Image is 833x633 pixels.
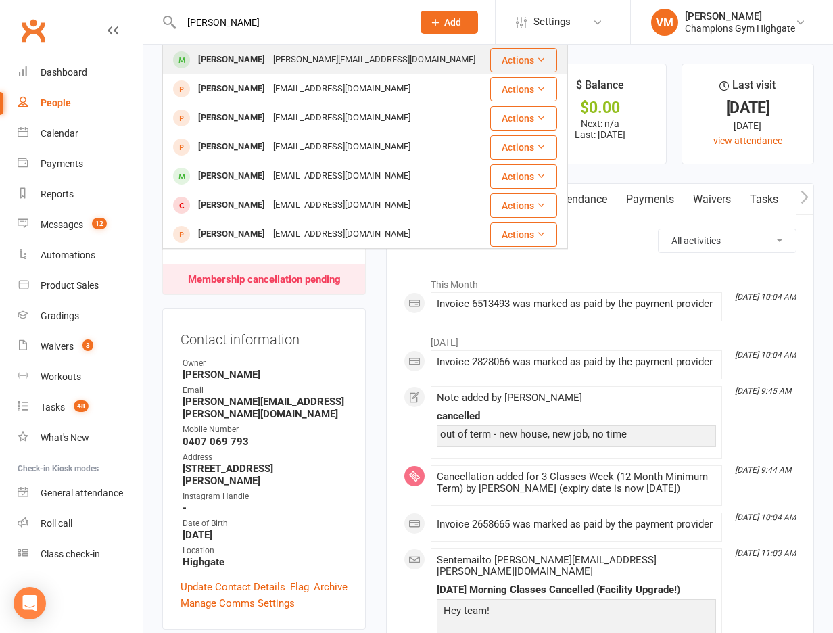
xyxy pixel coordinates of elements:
[18,240,143,271] a: Automations
[18,149,143,179] a: Payments
[41,189,74,200] div: Reports
[437,356,716,368] div: Invoice 2828066 was marked as paid by the payment provider
[490,106,557,131] button: Actions
[735,465,791,475] i: [DATE] 9:44 AM
[269,108,414,128] div: [EMAIL_ADDRESS][DOMAIN_NAME]
[735,292,796,302] i: [DATE] 10:04 AM
[735,350,796,360] i: [DATE] 10:04 AM
[735,513,796,522] i: [DATE] 10:04 AM
[41,310,79,321] div: Gradings
[269,50,479,70] div: [PERSON_NAME][EMAIL_ADDRESS][DOMAIN_NAME]
[269,195,414,215] div: [EMAIL_ADDRESS][DOMAIN_NAME]
[16,14,50,47] a: Clubworx
[183,556,348,568] strong: Highgate
[18,88,143,118] a: People
[183,451,348,464] div: Address
[576,76,624,101] div: $ Balance
[194,195,269,215] div: [PERSON_NAME]
[18,362,143,392] a: Workouts
[421,11,478,34] button: Add
[437,298,716,310] div: Invoice 6513493 was marked as paid by the payment provider
[41,280,99,291] div: Product Sales
[269,137,414,157] div: [EMAIL_ADDRESS][DOMAIN_NAME]
[183,436,348,448] strong: 0407 069 793
[290,579,309,595] a: Flag
[269,79,414,99] div: [EMAIL_ADDRESS][DOMAIN_NAME]
[437,554,657,578] span: Sent email to [PERSON_NAME][EMAIL_ADDRESS][PERSON_NAME][DOMAIN_NAME]
[490,48,557,72] button: Actions
[740,184,788,215] a: Tasks
[181,579,285,595] a: Update Contact Details
[735,386,791,396] i: [DATE] 9:45 AM
[544,184,617,215] a: Attendance
[547,101,654,115] div: $0.00
[547,118,654,140] p: Next: n/a Last: [DATE]
[694,118,801,133] div: [DATE]
[404,328,796,350] li: [DATE]
[18,423,143,453] a: What's New
[194,137,269,157] div: [PERSON_NAME]
[18,392,143,423] a: Tasks 48
[617,184,684,215] a: Payments
[18,179,143,210] a: Reports
[314,579,348,595] a: Archive
[533,7,571,37] span: Settings
[440,429,713,440] div: out of term - new house, new job, no time
[92,218,107,229] span: 12
[41,432,89,443] div: What's New
[437,471,716,494] div: Cancellation added for 3 Classes Week (12 Month Minimum Term) by [PERSON_NAME] (expiry date is no...
[188,275,341,285] div: Membership cancellation pending
[440,603,713,622] p: Hey team!
[41,97,71,108] div: People
[694,101,801,115] div: [DATE]
[183,384,348,397] div: Email
[490,135,557,160] button: Actions
[181,595,295,611] a: Manage Comms Settings
[18,478,143,509] a: General attendance kiosk mode
[719,76,776,101] div: Last visit
[194,108,269,128] div: [PERSON_NAME]
[404,229,796,250] h3: Activity
[183,463,348,487] strong: [STREET_ADDRESS][PERSON_NAME]
[41,67,87,78] div: Dashboard
[183,544,348,557] div: Location
[18,271,143,301] a: Product Sales
[41,128,78,139] div: Calendar
[194,166,269,186] div: [PERSON_NAME]
[684,184,740,215] a: Waivers
[437,392,716,404] div: Note added by [PERSON_NAME]
[18,118,143,149] a: Calendar
[183,357,348,370] div: Owner
[713,135,782,146] a: view attendance
[18,301,143,331] a: Gradings
[18,539,143,569] a: Class kiosk mode
[14,587,46,619] div: Open Intercom Messenger
[490,77,557,101] button: Actions
[437,519,716,530] div: Invoice 2658665 was marked as paid by the payment provider
[41,518,72,529] div: Roll call
[183,529,348,541] strong: [DATE]
[41,250,95,260] div: Automations
[41,219,83,230] div: Messages
[177,13,403,32] input: Search...
[18,509,143,539] a: Roll call
[735,548,796,558] i: [DATE] 11:03 AM
[74,400,89,412] span: 48
[183,369,348,381] strong: [PERSON_NAME]
[404,271,796,292] li: This Month
[194,50,269,70] div: [PERSON_NAME]
[183,517,348,530] div: Date of Birth
[490,164,557,189] button: Actions
[18,331,143,362] a: Waivers 3
[269,166,414,186] div: [EMAIL_ADDRESS][DOMAIN_NAME]
[41,371,81,382] div: Workouts
[685,10,795,22] div: [PERSON_NAME]
[194,79,269,99] div: [PERSON_NAME]
[269,225,414,244] div: [EMAIL_ADDRESS][DOMAIN_NAME]
[183,490,348,503] div: Instagram Handle
[82,339,93,351] span: 3
[437,584,716,596] div: [DATE] Morning Classes Cancelled (Facility Upgrade!)
[490,222,557,247] button: Actions
[18,57,143,88] a: Dashboard
[18,210,143,240] a: Messages 12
